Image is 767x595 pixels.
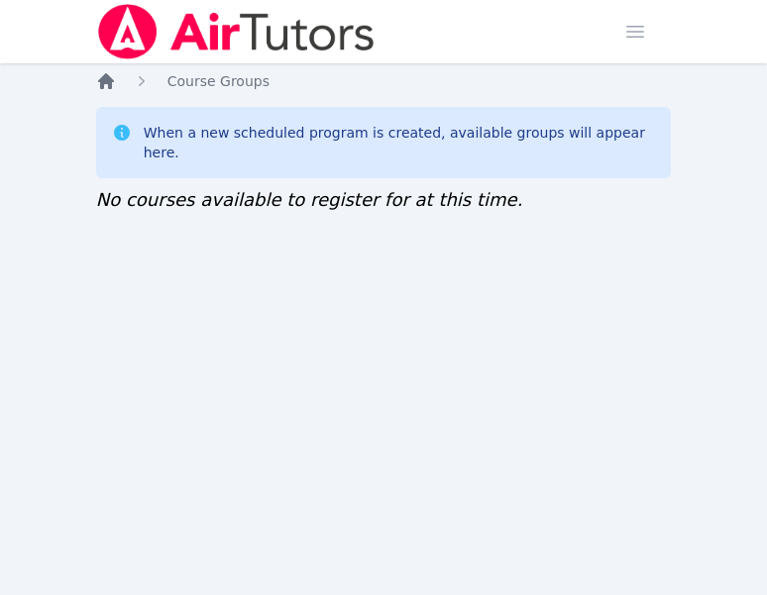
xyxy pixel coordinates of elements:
[144,123,656,162] div: When a new scheduled program is created, available groups will appear here.
[167,71,270,91] a: Course Groups
[96,189,523,210] span: No courses available to register for at this time.
[167,73,270,89] span: Course Groups
[96,71,672,91] nav: Breadcrumb
[96,4,377,59] img: Air Tutors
